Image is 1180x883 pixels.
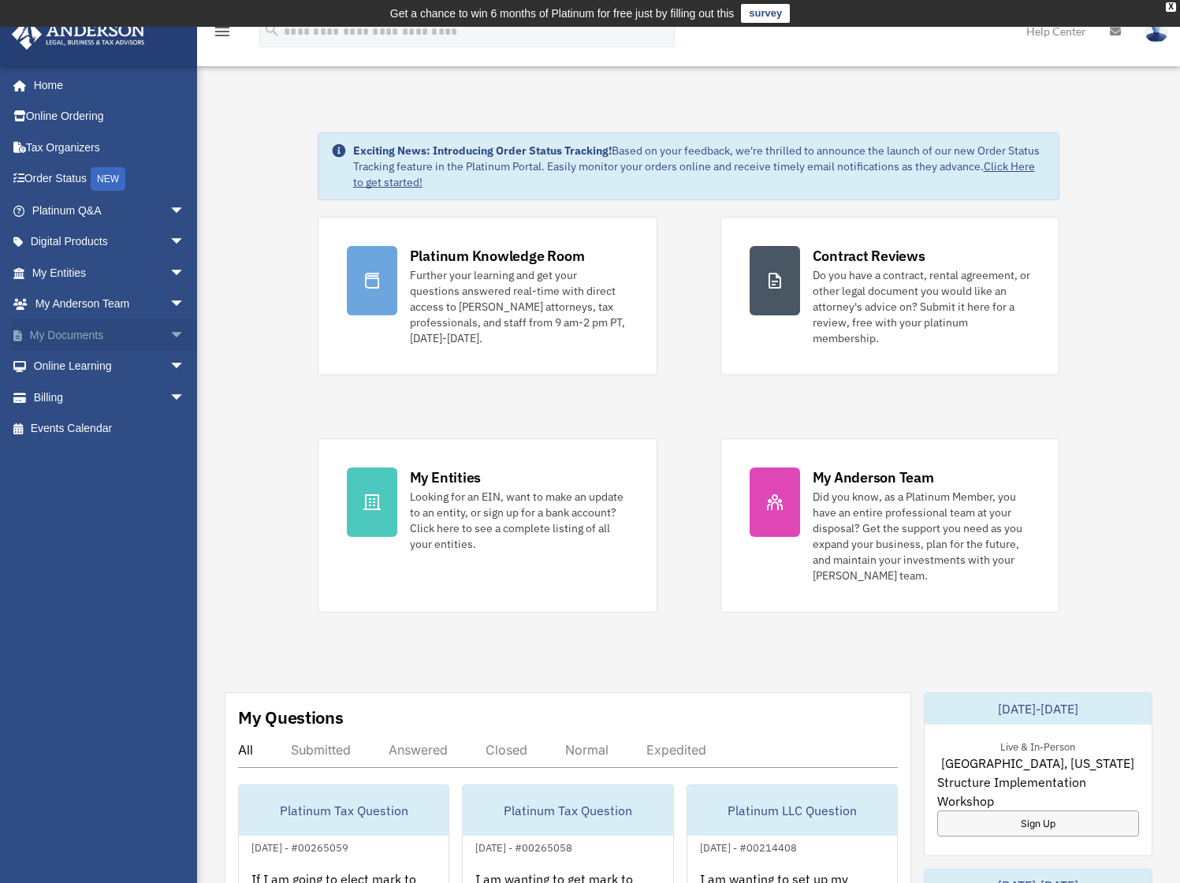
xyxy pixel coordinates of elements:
[988,737,1088,754] div: Live & In-Person
[169,226,201,259] span: arrow_drop_down
[565,742,609,758] div: Normal
[169,195,201,227] span: arrow_drop_down
[646,742,706,758] div: Expedited
[238,742,253,758] div: All
[486,742,527,758] div: Closed
[7,19,150,50] img: Anderson Advisors Platinum Portal
[813,246,925,266] div: Contract Reviews
[813,468,934,487] div: My Anderson Team
[169,289,201,321] span: arrow_drop_down
[813,267,1031,346] div: Do you have a contract, rental agreement, or other legal document you would like an attorney's ad...
[169,382,201,414] span: arrow_drop_down
[11,257,209,289] a: My Entitiesarrow_drop_down
[463,838,585,855] div: [DATE] - #00265058
[410,267,628,346] div: Further your learning and get your questions answered real-time with direct access to [PERSON_NAM...
[720,438,1060,613] a: My Anderson Team Did you know, as a Platinum Member, you have an entire professional team at your...
[353,143,1047,190] div: Based on your feedback, we're thrilled to announce the launch of our new Order Status Tracking fe...
[410,468,481,487] div: My Entities
[941,754,1134,773] span: [GEOGRAPHIC_DATA], [US_STATE]
[318,217,657,375] a: Platinum Knowledge Room Further your learning and get your questions answered real-time with dire...
[11,413,209,445] a: Events Calendar
[11,101,209,132] a: Online Ordering
[169,257,201,289] span: arrow_drop_down
[11,195,209,226] a: Platinum Q&Aarrow_drop_down
[213,22,232,41] i: menu
[463,785,672,836] div: Platinum Tax Question
[390,4,735,23] div: Get a chance to win 6 months of Platinum for free just by filling out this
[11,319,209,351] a: My Documentsarrow_drop_down
[687,785,897,836] div: Platinum LLC Question
[11,226,209,258] a: Digital Productsarrow_drop_down
[925,693,1152,725] div: [DATE]-[DATE]
[11,351,209,382] a: Online Learningarrow_drop_down
[291,742,351,758] div: Submitted
[169,351,201,383] span: arrow_drop_down
[410,246,585,266] div: Platinum Knowledge Room
[11,163,209,196] a: Order StatusNEW
[263,21,281,39] i: search
[239,838,361,855] div: [DATE] - #00265059
[813,489,1031,583] div: Did you know, as a Platinum Member, you have an entire professional team at your disposal? Get th...
[169,319,201,352] span: arrow_drop_down
[11,382,209,413] a: Billingarrow_drop_down
[11,69,201,101] a: Home
[410,489,628,552] div: Looking for an EIN, want to make an update to an entity, or sign up for a bank account? Click her...
[213,28,232,41] a: menu
[389,742,448,758] div: Answered
[11,132,209,163] a: Tax Organizers
[1145,20,1168,43] img: User Pic
[238,706,344,729] div: My Questions
[353,159,1035,189] a: Click Here to get started!
[687,838,810,855] div: [DATE] - #00214408
[937,810,1139,836] a: Sign Up
[937,773,1139,810] span: Structure Implementation Workshop
[720,217,1060,375] a: Contract Reviews Do you have a contract, rental agreement, or other legal document you would like...
[353,143,612,158] strong: Exciting News: Introducing Order Status Tracking!
[11,289,209,320] a: My Anderson Teamarrow_drop_down
[318,438,657,613] a: My Entities Looking for an EIN, want to make an update to an entity, or sign up for a bank accoun...
[1166,2,1176,12] div: close
[741,4,790,23] a: survey
[239,785,449,836] div: Platinum Tax Question
[91,167,125,191] div: NEW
